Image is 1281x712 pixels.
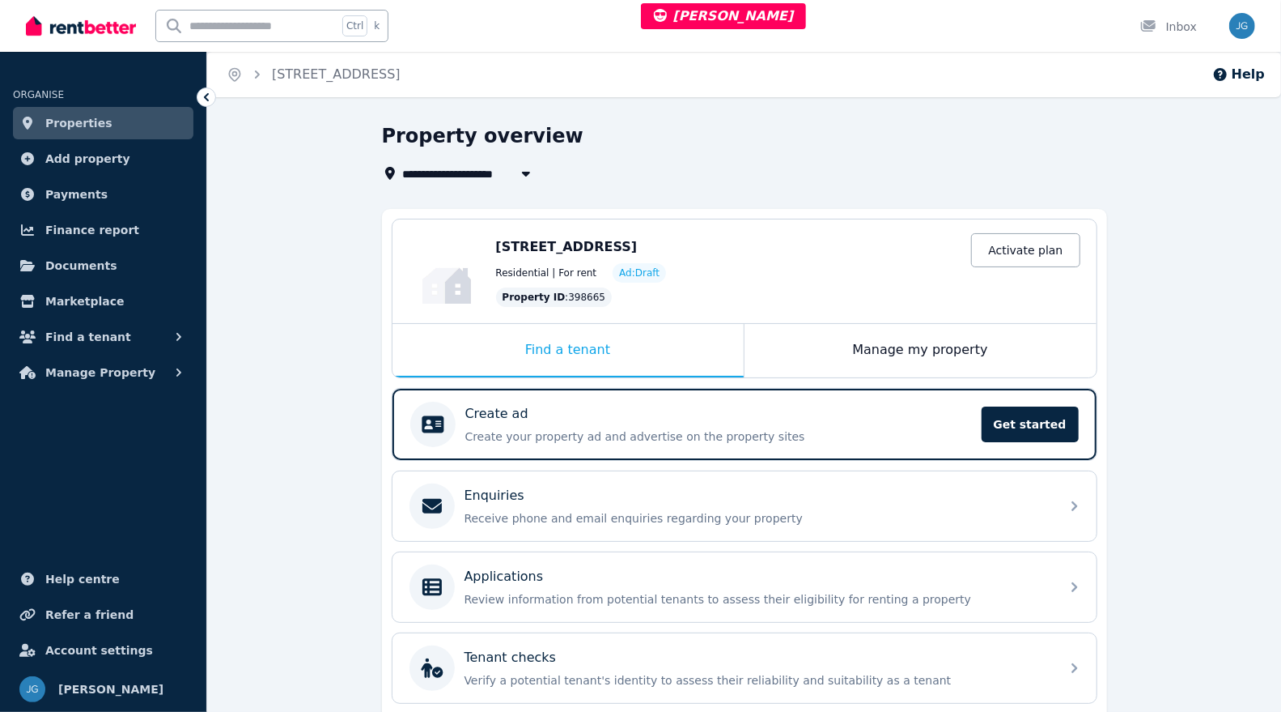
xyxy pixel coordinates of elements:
[26,14,136,38] img: RentBetter
[13,563,193,595] a: Help centre
[13,249,193,282] a: Documents
[464,648,557,667] p: Tenant checks
[464,486,524,505] p: Enquiries
[45,641,153,660] span: Account settings
[374,19,380,32] span: k
[13,356,193,389] button: Manage Property
[13,634,193,667] a: Account settings
[45,327,131,347] span: Find a tenant
[13,89,64,100] span: ORGANISE
[503,291,566,304] span: Property ID
[971,233,1080,267] a: Activate plan
[392,389,1096,460] a: Create adCreate your property ad and advertise on the property sitesGet started
[464,510,1050,527] p: Receive phone and email enquiries regarding your property
[45,113,112,133] span: Properties
[45,149,130,168] span: Add property
[392,633,1096,703] a: Tenant checksVerify a potential tenant's identity to assess their reliability and suitability as ...
[1229,13,1255,39] img: Jeremy Goldschmidt
[464,591,1050,608] p: Review information from potential tenants to assess their eligibility for renting a property
[13,321,193,353] button: Find a tenant
[744,324,1096,377] div: Manage my property
[392,552,1096,622] a: ApplicationsReview information from potential tenants to assess their eligibility for renting a p...
[45,605,134,625] span: Refer a friend
[464,567,544,586] p: Applications
[45,569,120,589] span: Help centre
[382,123,583,149] h1: Property overview
[13,178,193,211] a: Payments
[392,324,744,377] div: Find a tenant
[45,185,108,204] span: Payments
[13,143,193,175] a: Add property
[13,599,193,631] a: Refer a friend
[496,239,638,254] span: [STREET_ADDRESS]
[465,404,528,424] p: Create ad
[654,8,794,23] span: [PERSON_NAME]
[45,292,124,311] span: Marketplace
[207,52,420,97] nav: Breadcrumb
[342,15,367,36] span: Ctrl
[58,680,163,699] span: [PERSON_NAME]
[496,266,597,279] span: Residential | For rent
[465,428,972,445] p: Create your property ad and advertise on the property sites
[45,363,155,382] span: Manage Property
[272,66,401,82] a: [STREET_ADDRESS]
[13,214,193,246] a: Finance report
[464,672,1050,689] p: Verify a potential tenant's identity to assess their reliability and suitability as a tenant
[45,256,117,275] span: Documents
[13,285,193,318] a: Marketplace
[392,471,1096,541] a: EnquiriesReceive phone and email enquiries regarding your property
[982,407,1079,442] span: Get started
[45,220,139,240] span: Finance report
[1140,19,1197,35] div: Inbox
[19,676,45,702] img: Jeremy Goldschmidt
[619,266,660,279] span: Ad: Draft
[1212,65,1265,84] button: Help
[496,288,613,307] div: : 398665
[13,107,193,139] a: Properties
